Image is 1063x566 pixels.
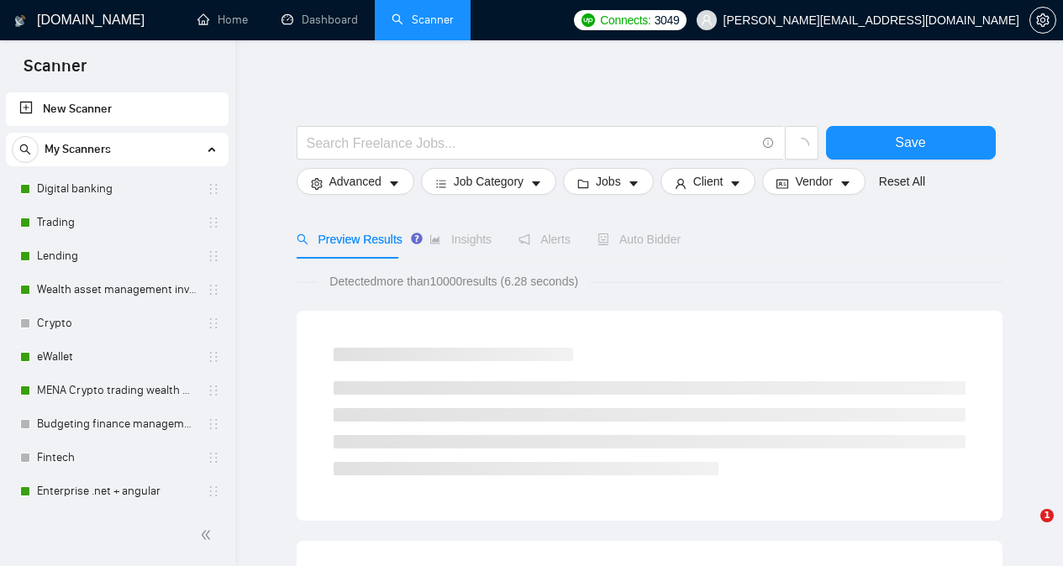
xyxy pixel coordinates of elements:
a: setting [1029,13,1056,27]
span: Scanner [10,54,100,89]
span: caret-down [628,177,639,190]
a: Crypto [37,307,197,340]
span: double-left [200,527,217,543]
a: Trading [37,206,197,239]
span: bars [435,177,447,190]
a: Reset All [879,172,925,191]
span: caret-down [839,177,851,190]
span: holder [207,216,220,229]
span: setting [311,177,323,190]
span: Jobs [596,172,621,191]
span: Client [693,172,724,191]
input: Search Freelance Jobs... [307,133,755,154]
span: Vendor [795,172,832,191]
button: Save [826,126,996,160]
button: setting [1029,7,1056,34]
span: loading [794,138,809,153]
a: eWallet [37,340,197,374]
a: searchScanner [392,13,454,27]
a: Fintech [37,441,197,474]
span: idcard [776,177,788,190]
span: holder [207,283,220,296]
a: Lending [37,239,197,273]
button: barsJob Categorycaret-down [421,168,556,195]
span: folder [577,177,589,190]
a: dashboardDashboard [282,13,358,27]
button: folderJobscaret-down [563,168,654,195]
span: Preview Results [297,233,403,246]
span: Alerts [518,233,571,246]
span: user [701,14,713,26]
span: Advanced [329,172,382,191]
a: MENA Crypto trading wealth manag [37,374,197,407]
span: holder [207,485,220,498]
span: Job Category [454,172,524,191]
a: Wealth asset management investment [37,273,197,307]
span: Connects: [600,11,650,29]
span: info-circle [763,138,774,149]
span: search [297,233,308,245]
span: Save [895,132,925,153]
span: holder [207,417,220,431]
span: robot [597,233,609,245]
span: Auto Bidder [597,233,681,246]
span: user [675,177,687,190]
a: Enterprise .net + angular [37,474,197,508]
img: upwork-logo.png [581,13,595,27]
span: holder [207,249,220,263]
span: Detected more than 10000 results (6.28 seconds) [318,272,590,291]
span: holder [207,350,220,364]
img: logo [14,8,26,34]
button: userClientcaret-down [660,168,756,195]
span: holder [207,451,220,464]
span: 1 [1040,509,1054,522]
div: Tooltip anchor [409,231,424,246]
span: setting [1030,13,1055,27]
a: New Scanner [19,92,215,126]
span: search [13,144,38,155]
span: caret-down [388,177,400,190]
span: My Scanners [45,133,111,166]
span: holder [207,317,220,330]
span: notification [518,233,530,245]
span: caret-down [530,177,542,190]
a: homeHome [197,13,248,27]
span: holder [207,182,220,196]
iframe: Intercom live chat [1006,509,1046,549]
span: holder [207,384,220,397]
button: search [12,136,39,163]
span: area-chart [429,233,441,245]
span: 3049 [655,11,680,29]
span: caret-down [729,177,741,190]
button: settingAdvancedcaret-down [297,168,414,195]
li: New Scanner [6,92,229,126]
a: Budgeting finance management [37,407,197,441]
span: Insights [429,233,492,246]
button: idcardVendorcaret-down [762,168,865,195]
a: Digital banking [37,172,197,206]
